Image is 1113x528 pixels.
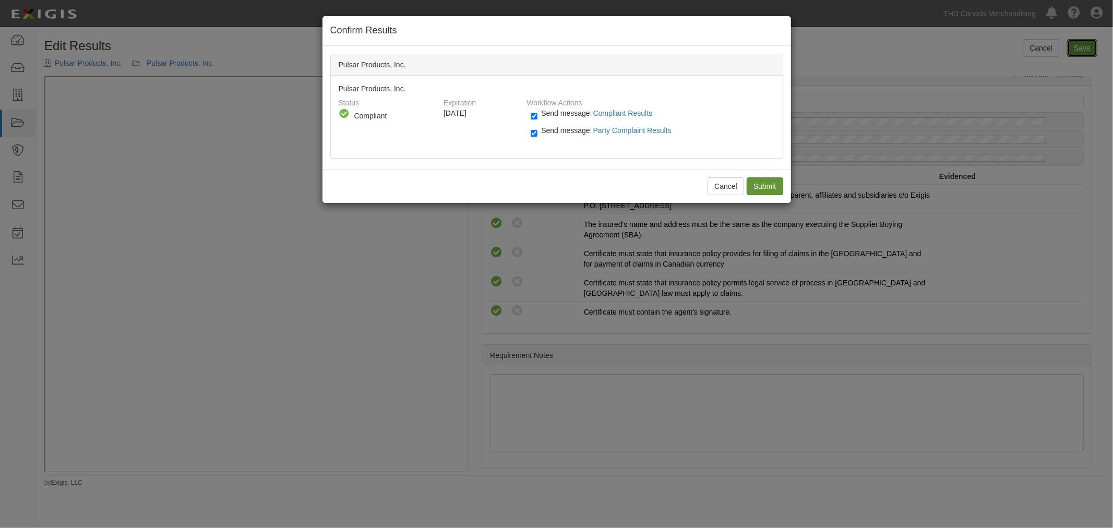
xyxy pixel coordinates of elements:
span: Send message: [541,126,675,135]
div: [DATE] [444,108,519,118]
input: Submit [747,177,783,195]
label: Workflow Actions [526,94,582,108]
button: Cancel [708,177,744,195]
i: Compliant [339,108,350,119]
div: Pulsar Products, Inc. [331,54,783,76]
input: Send message:Compliant Results [531,110,537,122]
span: Compliant Results [593,109,653,117]
span: Send message: [541,109,656,117]
button: Send message: [592,106,657,120]
button: Send message: [592,124,676,137]
span: Party Complaint Results [593,126,672,135]
div: Pulsar Products, Inc. [331,76,783,158]
label: Expiration [444,94,476,108]
div: Compliant [354,111,433,121]
h4: Confirm Results [330,24,783,38]
label: Status [339,94,360,108]
input: Send message:Party Complaint Results [531,127,537,139]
